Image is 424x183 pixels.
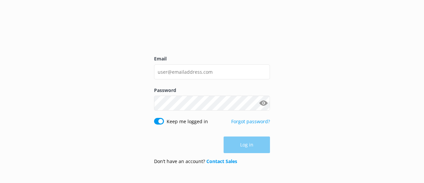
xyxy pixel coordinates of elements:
[154,87,270,94] label: Password
[257,97,270,110] button: Show password
[154,64,270,79] input: user@emailaddress.com
[167,118,208,125] label: Keep me logged in
[231,118,270,125] a: Forgot password?
[154,158,237,165] p: Don’t have an account?
[154,55,270,62] label: Email
[206,158,237,164] a: Contact Sales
